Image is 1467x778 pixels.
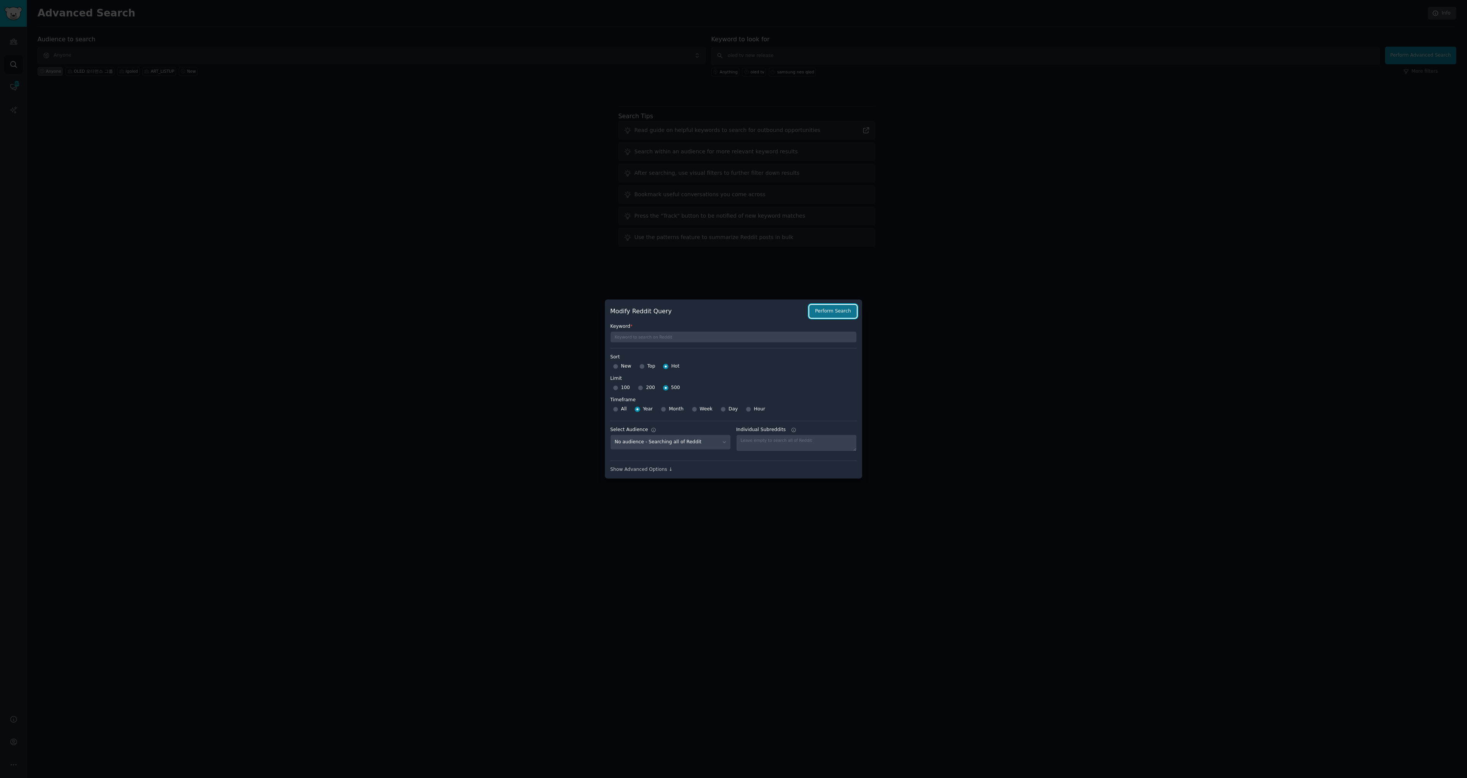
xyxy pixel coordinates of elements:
input: Keyword to search on Reddit [610,331,857,343]
span: Top [647,363,655,370]
span: Day [729,406,738,413]
span: Year [643,406,653,413]
label: Timeframe [610,394,857,404]
span: Hot [671,363,680,370]
div: Show Advanced Options ↓ [610,466,857,473]
label: Keyword [610,323,857,330]
label: Sort [610,354,857,361]
span: Hour [754,406,765,413]
div: Select Audience [610,426,648,433]
span: Week [700,406,713,413]
button: Perform Search [809,305,857,318]
span: All [621,406,627,413]
span: Month [669,406,683,413]
span: New [621,363,631,370]
span: 200 [646,384,655,391]
h2: Modify Reddit Query [610,307,805,316]
label: Individual Subreddits [736,426,857,433]
div: Limit [610,375,622,382]
span: 100 [621,384,630,391]
span: 500 [671,384,680,391]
